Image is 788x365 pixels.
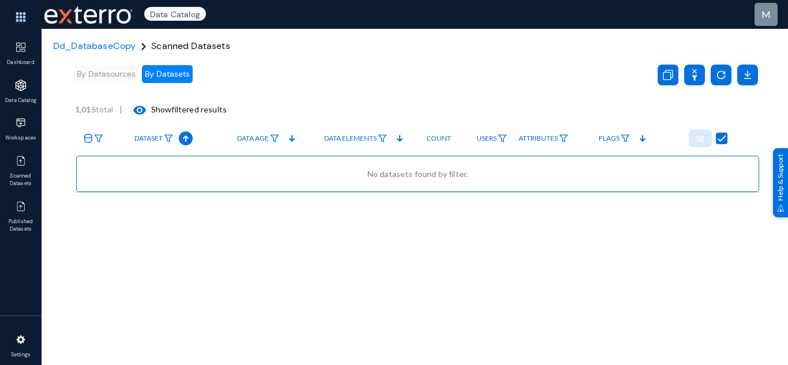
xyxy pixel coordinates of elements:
img: icon-filter.svg [621,134,630,142]
img: icon-settings.svg [15,334,27,345]
a: Dataset [129,129,179,149]
span: Dashboard [2,59,40,67]
span: Count [426,134,451,142]
a: Data Elements [318,129,393,149]
span: Workspaces [2,134,40,142]
span: Data Catalog [144,7,206,21]
span: Attributes [519,134,558,142]
span: | [119,104,122,114]
span: Published Datasets [2,218,40,234]
span: m [761,9,771,20]
a: Data Age [231,129,285,149]
img: app launcher [3,5,38,29]
span: Flags [599,134,620,142]
span: Show filtered results [122,104,227,114]
img: icon-published.svg [15,155,27,167]
span: Data Age [237,134,269,142]
span: Users [476,134,497,142]
div: m [761,7,771,21]
img: help_support.svg [777,204,785,212]
img: icon-published.svg [15,201,27,212]
img: icon-filter.svg [164,134,173,142]
span: Data Elements [324,134,377,142]
img: icon-filter.svg [94,134,103,142]
img: icon-workspace.svg [15,117,27,129]
span: Scanned Datasets [151,40,230,52]
img: icon-filter.svg [270,134,279,142]
button: By Datasets [142,65,193,83]
div: Help & Support [773,148,788,217]
img: icon-dashboard.svg [15,42,27,53]
span: Data Catalog [2,97,40,105]
img: icon-applications.svg [15,80,27,91]
b: 1,015 [75,104,96,114]
a: Users [471,129,513,149]
span: total [75,104,119,114]
span: By Datasets [145,69,190,79]
span: Scanned Datasets [2,172,40,188]
span: By Datasources [77,69,136,79]
span: Exterro [42,3,131,27]
button: By Datasources [74,65,138,83]
a: Attributes [513,129,574,149]
div: No datasets found by filter. [88,168,747,180]
span: Dataset [134,134,163,142]
img: icon-filter.svg [378,134,387,142]
span: Settings [2,351,40,359]
a: Dd_DatabaseCopy [53,40,136,52]
img: icon-filter.svg [559,134,568,142]
img: icon-filter.svg [498,134,507,142]
a: Flags [593,129,636,149]
img: exterro-work-mark.svg [44,6,133,24]
mat-icon: visibility [133,103,147,117]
